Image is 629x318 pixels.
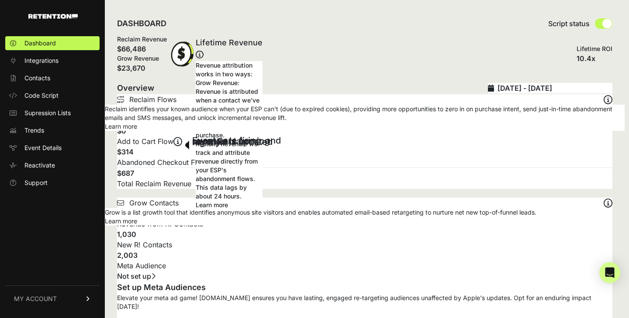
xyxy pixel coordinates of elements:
[117,44,167,54] div: $66,486
[117,294,612,311] div: Elevate your meta ad game! [DOMAIN_NAME] ensures you have lasting, engaged re-targeting audiences...
[117,54,167,63] div: Grow Revenue
[24,126,44,135] span: Trends
[5,36,100,50] a: Dashboard
[117,17,166,30] h2: DASHBOARD
[24,39,56,48] span: Dashboard
[117,63,167,73] div: $23,670
[5,285,100,312] a: MY ACCOUNT
[196,37,263,61] div: Lifetime Revenue
[117,198,612,208] div: Grow Contacts
[105,123,137,130] a: Learn more
[24,56,59,65] span: Integrations
[5,176,100,190] a: Support
[24,144,62,152] span: Event Details
[117,178,612,189] p: Total Reclaim Revenue
[167,37,196,72] img: dollar-coin-05c43ed7efb7bc0c12610022525b4bbbb207c7efeef5aecc26f025e68dcafac9.png
[117,157,612,168] div: Abandoned Checkout Flow
[5,123,100,137] a: Trends
[24,178,48,187] span: Support
[5,71,100,85] a: Contacts
[24,161,55,170] span: Reactivate
[196,140,263,201] li: Reclaim Revenue: we track and attribute revenue directly from your ESP's abandonment flows. This ...
[117,147,612,157] h4: $314
[117,260,612,281] div: Meta Audience
[117,281,612,294] div: Set up Meta Audiences
[117,82,154,94] h2: Overview
[14,294,57,303] span: MY ACCOUNT
[5,106,100,120] a: Supression Lists
[28,14,78,19] img: Retention.com
[5,158,100,172] a: Reactivate
[117,35,167,44] div: Reclaim Revenue
[117,136,612,147] div: Add to Cart Flow
[5,89,100,103] a: Code Script
[196,201,228,209] a: Learn more
[117,168,612,178] h4: $687
[105,217,137,225] a: Learn more
[117,229,612,239] h4: 1,030
[24,109,71,117] span: Supression Lists
[24,91,59,100] span: Code Script
[105,105,625,122] p: Reclaim identifies your known audience when your ESP can't (due to expired cookies), providing mo...
[577,53,612,64] div: 10.4x
[577,44,612,53] div: Lifetime ROI
[196,61,263,79] p: Revenue attribution works in two ways:
[24,74,50,82] span: Contacts
[117,94,612,105] div: Reclaim Flows
[117,239,612,250] p: New R! Contacts
[117,250,612,260] h4: 2,003
[599,262,620,283] div: Open Intercom Messenger
[105,208,536,217] p: Grow is a list growth tool that identifies anonymous site visitors and enables automated email-ba...
[5,54,100,68] a: Integrations
[189,137,285,146] div: Events are firing, and revenue is coming soon! Reclaim revenue is updated nightly.
[196,79,263,140] li: Grow Revenue: Revenue is attributed when a contact we've identified returns to your site after at...
[5,141,100,155] a: Event Details
[548,18,590,29] span: Script status
[117,126,612,136] h4: $0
